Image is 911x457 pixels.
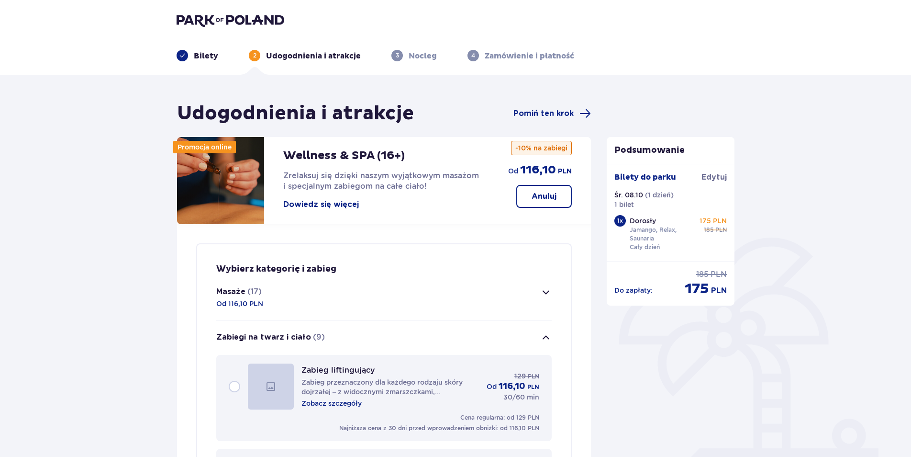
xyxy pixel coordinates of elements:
[558,167,572,176] span: PLN
[508,166,518,176] span: od
[511,141,572,155] p: -10% na zabiegi
[528,372,539,381] span: PLN
[247,286,262,297] p: (17)
[216,320,552,355] button: Zabiegi na twarz i ciało(9)
[607,145,735,156] p: Podsumowanie
[630,216,656,226] p: Dorosły
[520,163,556,177] span: 116,10
[266,51,361,61] p: Udogodnienia i atrakcje
[177,50,218,61] div: Bilety
[513,108,574,119] span: Pomiń ten krok
[614,172,676,183] p: Bilety do parku
[532,191,556,202] p: Anuluj
[701,172,727,183] span: Edytuj
[614,215,626,227] div: 1 x
[253,51,256,60] p: 2
[409,51,437,61] p: Nocleg
[301,366,375,375] p: Zabieg liftingujący
[700,216,727,226] p: 175 PLN
[715,226,727,234] span: PLN
[177,137,264,224] img: attraction
[283,171,479,191] span: Zrelaksuj się dzięki naszym wyjątkowym masażom i specjalnym zabiegom na całe ciało!
[177,13,284,27] img: Park of Poland logo
[471,51,475,60] p: 4
[194,51,218,61] p: Bilety
[283,199,359,210] button: Dowiedz się więcej
[645,190,674,200] p: ( 1 dzień )
[503,392,539,402] p: 30/60 min
[339,424,539,433] p: Najniższa cena z 30 dni przed wprowadzeniem obniżki: od 116,10 PLN
[216,332,311,343] p: Zabiegi na twarz i ciało
[711,286,727,296] span: PLN
[173,141,236,153] div: Promocja online
[527,383,539,391] p: PLN
[485,51,574,61] p: Zamówienie i płatność
[249,50,361,61] div: 2Udogodnienia i atrakcje
[391,50,437,61] div: 3Nocleg
[216,286,245,297] p: Masaże
[630,226,696,243] p: Jamango, Relax, Saunaria
[614,200,634,209] p: 1 bilet
[711,269,727,280] span: PLN
[685,280,709,298] span: 175
[301,399,362,408] p: Zobacz szczegóły
[460,413,539,422] p: Cena regularna: od 129 PLN
[704,226,713,234] span: 185
[614,286,653,295] p: Do zapłaty :
[283,149,405,163] p: Wellness & SPA (16+)
[248,364,294,410] img: image_generic.62784ef115299962887ee869e7b6e183.svg
[513,108,591,119] a: Pomiń ten krok
[313,332,325,343] p: (9)
[487,382,497,391] p: od
[467,50,574,61] div: 4Zamówienie i płatność
[216,299,263,308] p: Od 116,10 PLN
[216,275,552,320] button: Masaże(17)Od 116,10 PLN
[516,185,572,208] button: Anuluj
[696,269,709,280] span: 185
[614,190,643,200] p: Śr. 08.10
[630,243,660,251] p: Cały dzień
[216,263,336,275] p: Wybierz kategorię i zabieg
[499,381,525,392] p: 116,10
[396,51,399,60] p: 3
[177,102,414,126] h1: Udogodnienia i atrakcje
[301,377,479,397] p: Zabieg przeznaczony dla każdego rodzaju skóry dojrzałej – z widocznymi zmarszczkami, przesuszonej...
[514,371,526,381] p: 129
